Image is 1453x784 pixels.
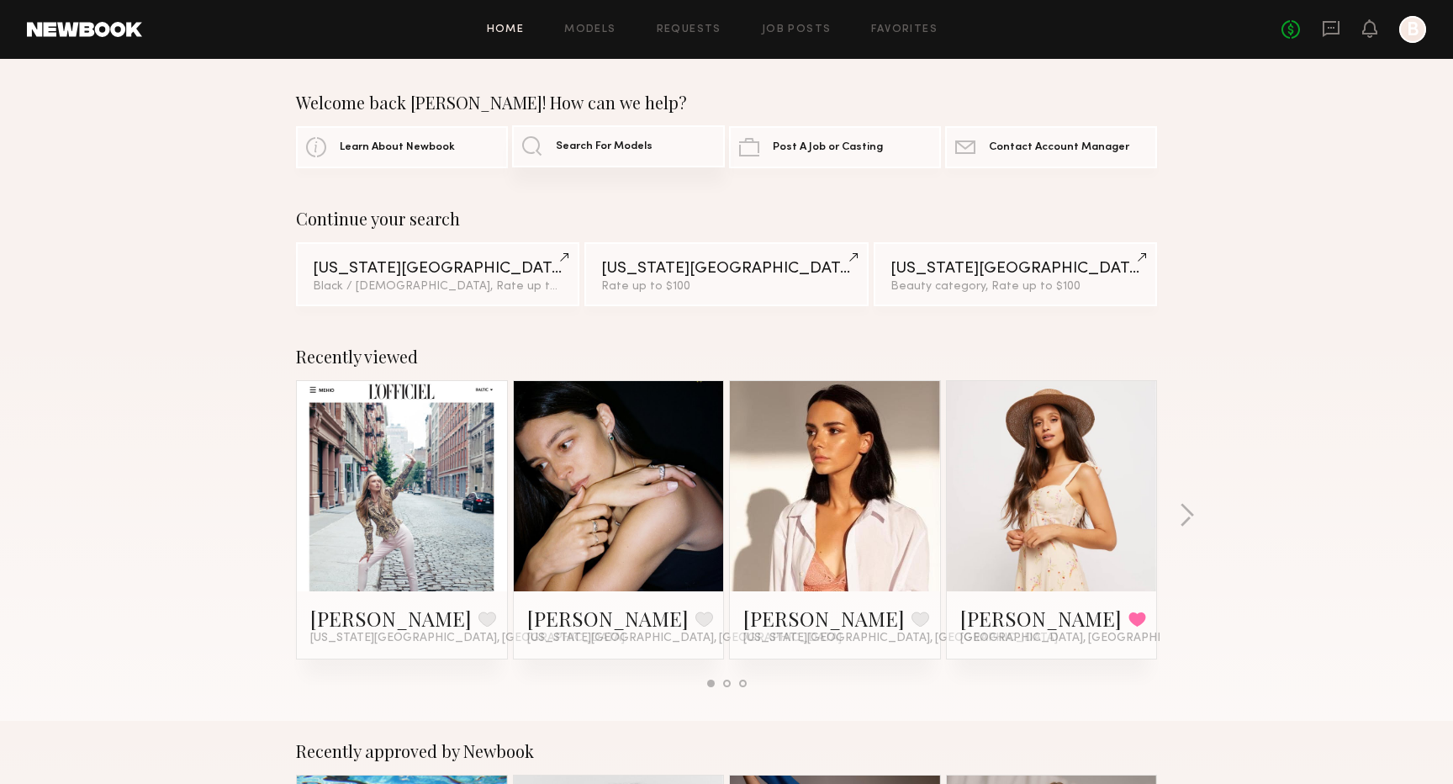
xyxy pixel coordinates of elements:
[1399,16,1426,43] a: B
[584,242,868,306] a: [US_STATE][GEOGRAPHIC_DATA]Rate up to $100
[657,24,721,35] a: Requests
[556,141,653,152] span: Search For Models
[601,281,851,293] div: Rate up to $100
[601,261,851,277] div: [US_STATE][GEOGRAPHIC_DATA]
[296,741,1157,761] div: Recently approved by Newbook
[313,281,563,293] div: Black / [DEMOGRAPHIC_DATA], Rate up to $100
[310,632,625,645] span: [US_STATE][GEOGRAPHIC_DATA], [GEOGRAPHIC_DATA]
[871,24,938,35] a: Favorites
[527,605,689,632] a: [PERSON_NAME]
[296,242,579,306] a: [US_STATE][GEOGRAPHIC_DATA]Black / [DEMOGRAPHIC_DATA], Rate up to $100
[296,126,508,168] a: Learn About Newbook
[743,605,905,632] a: [PERSON_NAME]
[313,261,563,277] div: [US_STATE][GEOGRAPHIC_DATA]
[743,632,1058,645] span: [US_STATE][GEOGRAPHIC_DATA], [GEOGRAPHIC_DATA]
[512,125,724,167] a: Search For Models
[890,261,1140,277] div: [US_STATE][GEOGRAPHIC_DATA]
[989,142,1129,153] span: Contact Account Manager
[762,24,832,35] a: Job Posts
[773,142,883,153] span: Post A Job or Casting
[960,632,1211,645] span: [GEOGRAPHIC_DATA], [GEOGRAPHIC_DATA]
[340,142,455,153] span: Learn About Newbook
[564,24,616,35] a: Models
[296,209,1157,229] div: Continue your search
[960,605,1122,632] a: [PERSON_NAME]
[310,605,472,632] a: [PERSON_NAME]
[729,126,941,168] a: Post A Job or Casting
[487,24,525,35] a: Home
[527,632,842,645] span: [US_STATE][GEOGRAPHIC_DATA], [GEOGRAPHIC_DATA]
[890,281,1140,293] div: Beauty category, Rate up to $100
[874,242,1157,306] a: [US_STATE][GEOGRAPHIC_DATA]Beauty category, Rate up to $100
[296,93,1157,113] div: Welcome back [PERSON_NAME]! How can we help?
[945,126,1157,168] a: Contact Account Manager
[296,347,1157,367] div: Recently viewed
